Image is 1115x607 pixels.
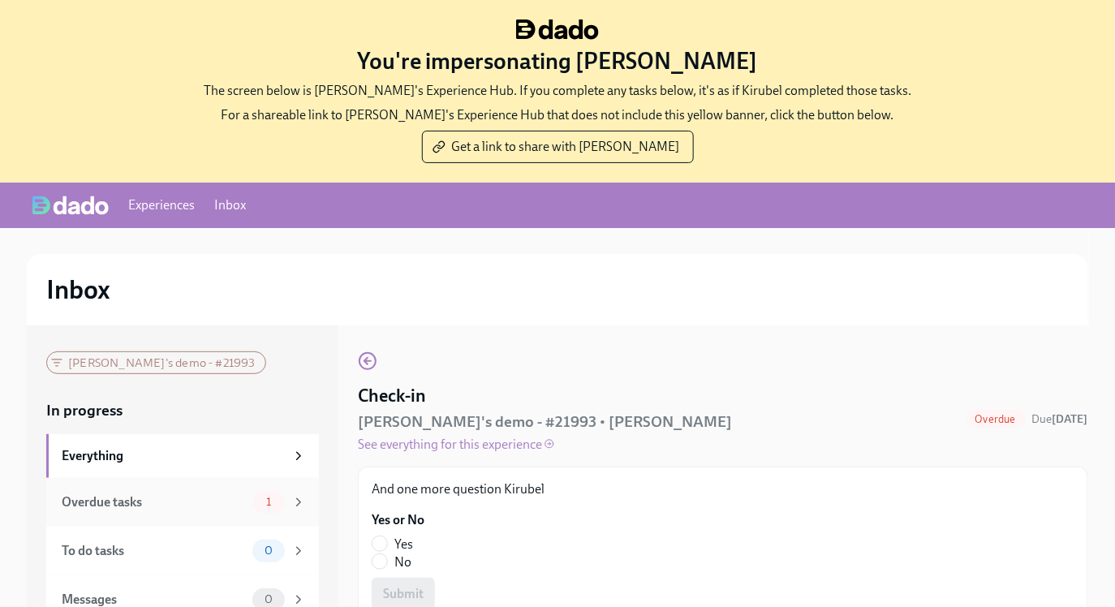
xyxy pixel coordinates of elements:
span: No [394,553,411,571]
strong: [DATE] [1053,412,1088,426]
a: See everything for this experience [358,436,554,454]
span: 0 [255,593,282,605]
span: Yes [394,536,413,553]
h4: Check-in [358,384,426,408]
span: September 19th, 2025 18:00 [1032,411,1088,427]
a: Everything [46,434,319,478]
h5: [PERSON_NAME]'s demo - #21993 • [PERSON_NAME] [358,411,732,433]
a: Overdue tasks1 [46,478,319,527]
h3: You're impersonating [PERSON_NAME] [358,46,758,75]
p: The screen below is [PERSON_NAME]'s Experience Hub. If you complete any tasks below, it's as if K... [204,82,911,100]
button: Get a link to share with [PERSON_NAME] [422,131,694,163]
h2: Inbox [46,273,110,306]
p: For a shareable link to [PERSON_NAME]'s Experience Hub that does not include this yellow banner, ... [222,106,894,124]
div: Overdue tasks [62,493,246,511]
div: Everything [62,447,285,465]
img: dado [32,196,109,215]
a: Inbox [214,196,246,214]
img: dado [516,19,599,40]
div: To do tasks [62,542,246,560]
a: To do tasks0 [46,527,319,575]
span: Get a link to share with [PERSON_NAME] [436,139,680,155]
label: Yes or No [372,511,426,529]
span: Overdue [966,413,1026,425]
a: In progress [46,400,319,421]
span: 1 [256,496,281,508]
span: 0 [255,545,282,557]
a: Experiences [128,196,195,214]
span: Due [1032,412,1088,426]
p: And one more question Kirubel [372,480,1074,498]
